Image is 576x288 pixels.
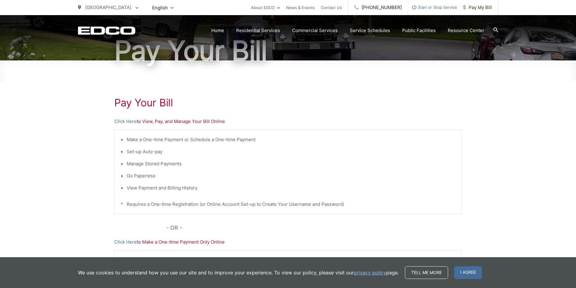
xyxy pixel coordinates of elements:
[114,118,137,125] a: Click Here
[405,266,448,279] a: Tell me more
[448,27,484,34] a: Resource Center
[354,269,386,276] a: privacy policy
[211,27,224,34] a: Home
[321,4,342,11] a: Contact Us
[350,27,390,34] a: Service Schedules
[402,27,436,34] a: Public Facilities
[286,4,315,11] a: News & Events
[114,238,462,246] p: to Make a One-time Payment Only Online
[127,148,456,155] li: Set-up Auto-pay
[78,269,399,276] p: We use cookies to understand how you use our site and to improve your experience. To view our pol...
[127,257,456,264] li: Make a One-time Payment Only
[114,97,462,109] h1: Pay Your Bill
[78,26,135,35] a: EDCD logo. Return to the homepage.
[127,136,456,143] li: Make a One-time Payment or Schedule a One-time Payment
[85,5,131,10] span: [GEOGRAPHIC_DATA]
[127,172,456,180] li: Go Paperless
[251,4,280,11] a: About EDCO
[292,27,338,34] a: Commercial Services
[78,36,498,66] h1: Pay Your Bill
[463,4,492,11] span: Pay My Bill
[127,184,456,192] li: View Payment and Billing History
[236,27,280,34] a: Residential Services
[127,160,456,167] li: Manage Stored Payments
[148,2,178,13] span: English
[114,118,462,125] p: to View, Pay, and Manage Your Bill Online
[166,223,462,232] p: - OR -
[121,201,456,208] p: * Requires a One-time Registration (or Online Account Set-up to Create Your Username and Password)
[114,238,137,246] a: Click Here
[454,266,482,279] span: I agree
